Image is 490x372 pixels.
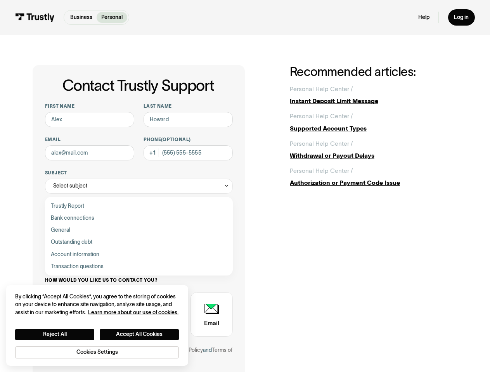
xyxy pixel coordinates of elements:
[45,112,135,127] input: Alex
[88,310,178,315] a: More information about your privacy, opens in a new tab
[290,166,457,188] a: Personal Help Center /Authorization or Payment Code Issue
[51,250,99,259] span: Account information
[161,137,191,142] span: (Optional)
[290,84,353,93] div: Personal Help Center /
[290,139,353,148] div: Personal Help Center /
[51,238,92,246] span: Outstanding debt
[290,96,457,105] div: Instant Deposit Limit Message
[43,77,233,94] h1: Contact Trustly Support
[101,14,123,22] p: Personal
[290,178,457,187] div: Authorization or Payment Code Issue
[448,9,475,25] a: Log in
[53,181,87,190] div: Select subject
[144,136,233,143] label: Phone
[6,285,188,366] div: Cookie banner
[15,293,179,317] div: By clicking “Accept All Cookies”, you agree to the storing of cookies on your device to enhance s...
[418,14,429,21] a: Help
[290,112,457,133] a: Personal Help Center /Supported Account Types
[45,194,233,276] nav: Select subject
[51,201,84,210] span: Trustly Report
[45,347,232,362] a: Terms of Service
[144,145,233,160] input: (555) 555-5555
[290,84,457,106] a: Personal Help Center /Instant Deposit Limit Message
[51,262,104,271] span: Transaction questions
[51,226,70,234] span: General
[100,329,179,340] button: Accept All Cookies
[66,12,97,23] a: Business
[97,12,127,23] a: Personal
[15,329,94,340] button: Reject All
[51,214,94,222] span: Bank connections
[290,65,457,78] h2: Recommended articles:
[290,166,353,175] div: Personal Help Center /
[454,14,469,21] div: Log in
[290,151,457,160] div: Withdrawal or Payout Delays
[45,170,233,176] label: Subject
[45,179,233,194] div: Select subject
[290,139,457,160] a: Personal Help Center /Withdrawal or Payout Delays
[290,112,353,121] div: Personal Help Center /
[45,103,135,109] label: First name
[15,293,179,358] div: Privacy
[45,136,135,143] label: Email
[45,145,135,160] input: alex@mail.com
[290,124,457,133] div: Supported Account Types
[144,103,233,109] label: Last name
[45,277,233,283] label: How would you like us to contact you?
[70,14,92,22] p: Business
[144,112,233,127] input: Howard
[15,346,179,358] button: Cookies Settings
[15,13,55,21] img: Trustly Logo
